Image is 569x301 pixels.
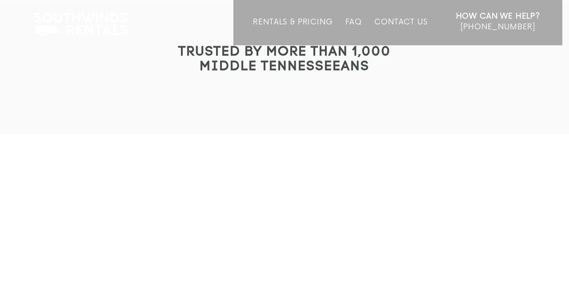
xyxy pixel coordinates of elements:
[345,18,362,45] a: FAQ
[29,11,132,38] img: Southwinds Rentals Logo
[456,12,540,21] strong: How Can We Help?
[461,23,535,32] span: [PHONE_NUMBER]
[253,18,333,45] a: Rentals & Pricing
[456,11,540,39] a: How Can We Help? [PHONE_NUMBER]
[374,18,427,45] a: Contact Us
